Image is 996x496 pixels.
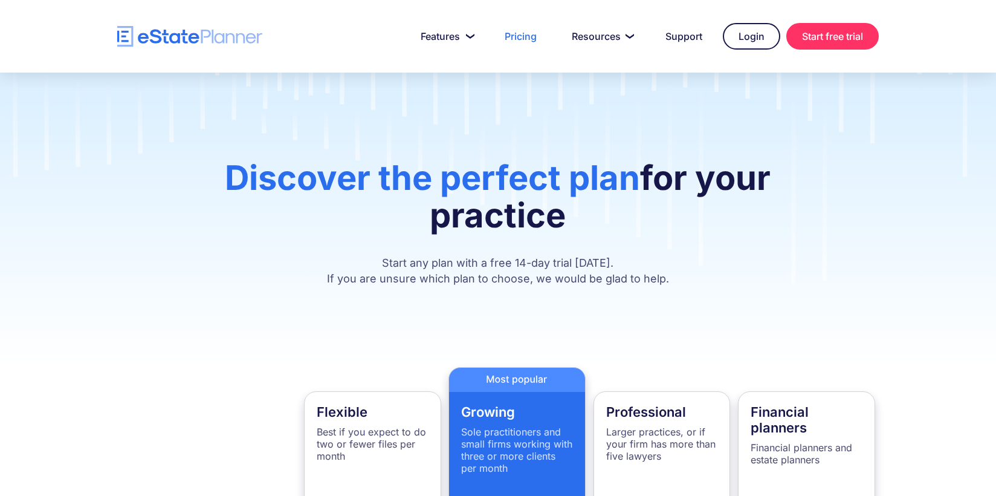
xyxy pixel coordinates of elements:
a: Support [651,24,717,48]
h4: Growing [461,404,573,420]
h1: for your practice [218,159,779,246]
a: Resources [557,24,645,48]
h4: Flexible [317,404,428,420]
a: Start free trial [786,23,879,50]
p: Best if you expect to do two or fewer files per month [317,426,428,462]
h4: Financial planners [751,404,862,436]
h4: Professional [606,404,718,420]
p: Sole practitioners and small firms working with three or more clients per month [461,426,573,474]
a: Login [723,23,780,50]
p: Start any plan with a free 14-day trial [DATE]. If you are unsure which plan to choose, we would ... [218,255,779,287]
span: Discover the perfect plan [225,157,640,198]
p: Financial planners and estate planners [751,442,862,466]
a: Features [406,24,484,48]
p: Larger practices, or if your firm has more than five lawyers [606,426,718,462]
a: Pricing [490,24,551,48]
a: home [117,26,262,47]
